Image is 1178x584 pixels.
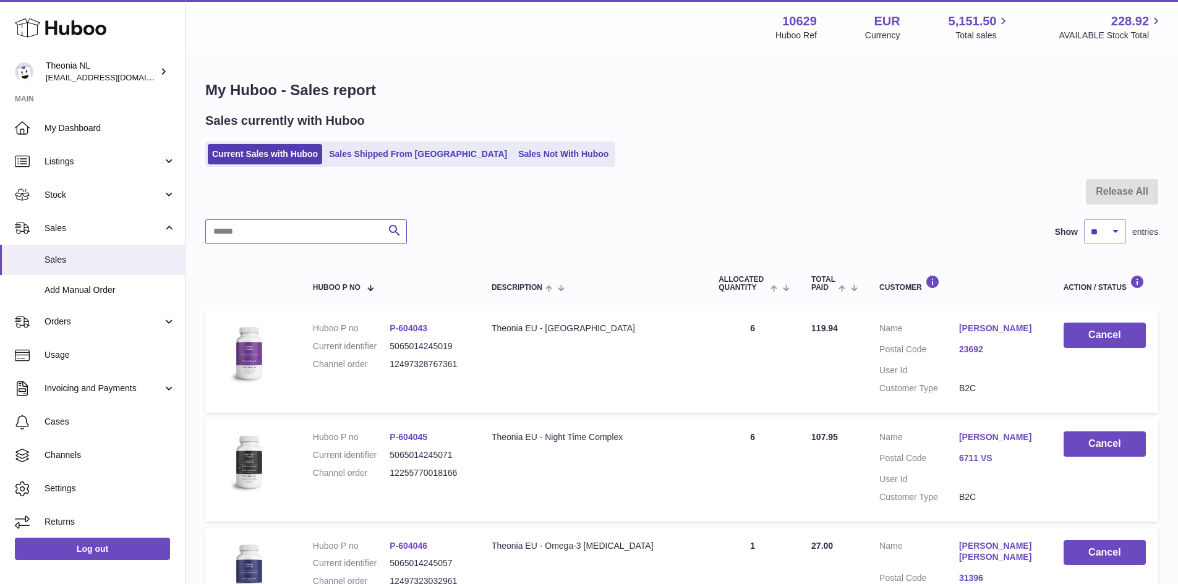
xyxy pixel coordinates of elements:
[46,60,157,83] div: Theonia NL
[492,540,694,552] div: Theonia EU - Omega-3 [MEDICAL_DATA]
[46,72,182,82] span: [EMAIL_ADDRESS][DOMAIN_NAME]
[879,344,959,358] dt: Postal Code
[313,467,390,479] dt: Channel order
[218,323,280,384] img: 106291725893172.jpg
[949,13,1011,41] a: 5,151.50 Total sales
[492,431,694,443] div: Theonia EU - Night Time Complex
[1064,275,1146,292] div: Action / Status
[313,449,390,461] dt: Current identifier
[879,452,959,467] dt: Postal Code
[15,538,170,560] a: Log out
[15,62,33,81] img: info@wholesomegoods.eu
[313,284,361,292] span: Huboo P no
[313,358,390,370] dt: Channel order
[959,383,1039,394] dd: B2C
[1132,226,1158,238] span: entries
[879,431,959,446] dt: Name
[313,540,390,552] dt: Huboo P no
[955,30,1010,41] span: Total sales
[45,284,176,296] span: Add Manual Order
[775,30,817,41] div: Huboo Ref
[719,276,767,292] span: ALLOCATED Quantity
[45,222,163,234] span: Sales
[782,13,817,30] strong: 10629
[879,540,959,567] dt: Name
[879,491,959,503] dt: Customer Type
[45,254,176,266] span: Sales
[879,365,959,376] dt: User Id
[959,491,1039,503] dd: B2C
[1059,30,1163,41] span: AVAILABLE Stock Total
[879,323,959,337] dt: Name
[390,358,467,370] dd: 12497328767361
[325,144,511,164] a: Sales Shipped From [GEOGRAPHIC_DATA]
[879,383,959,394] dt: Customer Type
[313,323,390,334] dt: Huboo P no
[1064,540,1146,565] button: Cancel
[949,13,997,30] span: 5,151.50
[1059,13,1163,41] a: 228.92 AVAILABLE Stock Total
[45,483,176,494] span: Settings
[492,323,694,334] div: Theonia EU - [GEOGRAPHIC_DATA]
[811,323,838,333] span: 119.94
[45,316,163,328] span: Orders
[45,383,163,394] span: Invoicing and Payments
[959,452,1039,464] a: 6711 VS
[313,431,390,443] dt: Huboo P no
[313,341,390,352] dt: Current identifier
[959,323,1039,334] a: [PERSON_NAME]
[390,467,467,479] dd: 12255770018166
[811,432,838,442] span: 107.95
[874,13,900,30] strong: EUR
[879,275,1039,292] div: Customer
[390,341,467,352] dd: 5065014245019
[390,449,467,461] dd: 5065014245071
[218,431,280,493] img: 106291725893109.jpg
[45,449,176,461] span: Channels
[45,189,163,201] span: Stock
[959,572,1039,584] a: 31396
[959,431,1039,443] a: [PERSON_NAME]
[45,156,163,167] span: Listings
[390,323,427,333] a: P-604043
[879,473,959,485] dt: User Id
[959,540,1039,564] a: [PERSON_NAME] [PERSON_NAME]
[811,541,833,551] span: 27.00
[492,284,542,292] span: Description
[865,30,900,41] div: Currency
[1064,431,1146,457] button: Cancel
[514,144,613,164] a: Sales Not With Huboo
[1064,323,1146,348] button: Cancel
[205,80,1158,100] h1: My Huboo - Sales report
[45,416,176,428] span: Cases
[811,276,835,292] span: Total paid
[45,349,176,361] span: Usage
[390,541,427,551] a: P-604046
[45,122,176,134] span: My Dashboard
[706,419,799,522] td: 6
[205,112,365,129] h2: Sales currently with Huboo
[208,144,322,164] a: Current Sales with Huboo
[1111,13,1149,30] span: 228.92
[706,310,799,413] td: 6
[313,557,390,569] dt: Current identifier
[959,344,1039,355] a: 23692
[390,557,467,569] dd: 5065014245057
[45,516,176,528] span: Returns
[390,432,427,442] a: P-604045
[1055,226,1078,238] label: Show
